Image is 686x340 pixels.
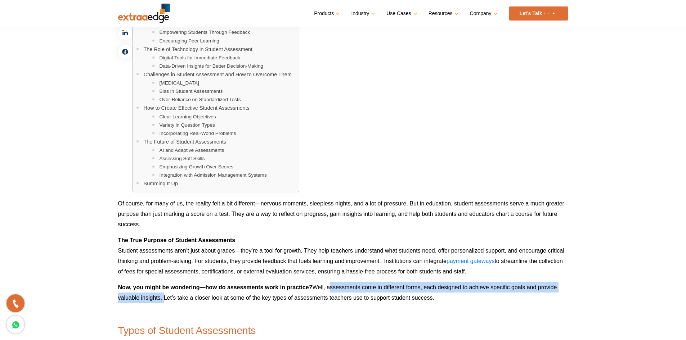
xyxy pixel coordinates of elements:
a: payment gateways [447,258,494,264]
a: Data-Driven Insights for Better Decision-Making [160,62,263,70]
b: The True Purpose of Student Assessments [118,237,236,243]
a: Over-Reliance on Standardized Tests [160,96,241,104]
a: Company [470,8,496,19]
a: Empowering Students Through Feedback [160,28,250,36]
a: Variety in Question Types [160,121,215,129]
a: Emphasizing Growth Over Scores [160,163,234,171]
a: Summing It Up [144,180,178,188]
a: Resources [429,8,457,19]
a: Let’s Talk [509,6,568,21]
a: facebook [118,45,133,59]
a: linkedin [118,26,133,40]
a: The Role of Technology in Student Assessment [144,45,252,54]
a: How to Create Effective Student Assessments [144,104,250,112]
a: Incorporating Real-World Problems [160,130,236,137]
span: Student assessments aren’t just about grades—they’re a tool for growth. They help teachers unders... [118,248,564,275]
a: Encouraging Peer Learning [160,37,219,45]
a: Digital Tools for Immediate Feedback [160,54,240,62]
span: Types of Student Assessments [118,325,256,336]
a: The Future of Student Assessments [144,138,227,146]
a: AI and Adaptive Assessments [160,146,224,154]
a: Products [314,8,338,19]
span: Of course, for many of us, the reality felt a bit different—nervous moments, sleepless nights, an... [118,200,564,227]
a: Industry [351,8,374,19]
a: Use Cases [386,8,416,19]
a: Assessing Soft Skills [160,155,205,163]
a: Bias in Student Assessments [160,87,223,95]
a: Integration with Admission Management Systems [160,171,267,179]
a: [MEDICAL_DATA] [160,79,199,87]
a: Clear Learning Objectives [160,113,216,121]
span: Well, assessments come in different forms, each designed to achieve specific goals and provide va... [118,284,557,301]
b: Now, you might be wondering—how do assessments work in practice? [118,284,313,290]
a: Challenges in Student Assessment and How to Overcome Them [144,71,292,79]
